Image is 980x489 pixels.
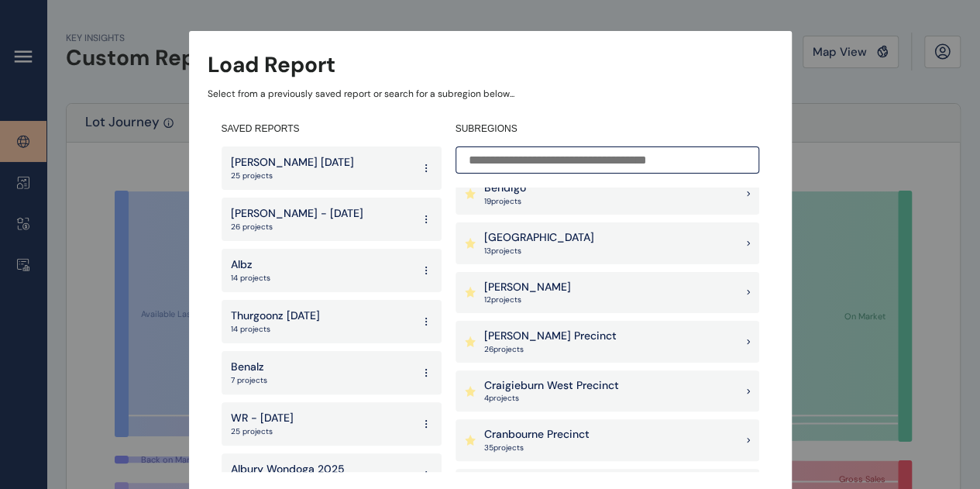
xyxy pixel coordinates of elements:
[208,50,335,80] h3: Load Report
[231,170,354,181] p: 25 projects
[484,294,571,305] p: 12 project s
[231,273,270,284] p: 14 projects
[484,344,617,355] p: 26 project s
[484,329,617,344] p: [PERSON_NAME] Precinct
[484,378,619,394] p: Craigieburn West Precinct
[484,393,619,404] p: 4 project s
[208,88,773,101] p: Select from a previously saved report or search for a subregion below...
[456,122,759,136] h4: SUBREGIONS
[231,155,354,170] p: [PERSON_NAME] [DATE]
[484,280,571,295] p: [PERSON_NAME]
[231,411,294,426] p: WR - [DATE]
[231,257,270,273] p: Albz
[231,222,363,232] p: 26 projects
[231,324,320,335] p: 14 projects
[484,196,526,207] p: 19 project s
[484,427,590,443] p: Cranbourne Precinct
[484,230,594,246] p: [GEOGRAPHIC_DATA]
[484,181,526,196] p: Bendigo
[231,206,363,222] p: [PERSON_NAME] - [DATE]
[231,375,267,386] p: 7 projects
[222,122,442,136] h4: SAVED REPORTS
[231,426,294,437] p: 25 projects
[231,360,267,375] p: Benalz
[484,246,594,257] p: 13 project s
[484,443,590,453] p: 35 project s
[231,308,320,324] p: Thurgoonz [DATE]
[231,462,345,477] p: Albury Wondoga 2025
